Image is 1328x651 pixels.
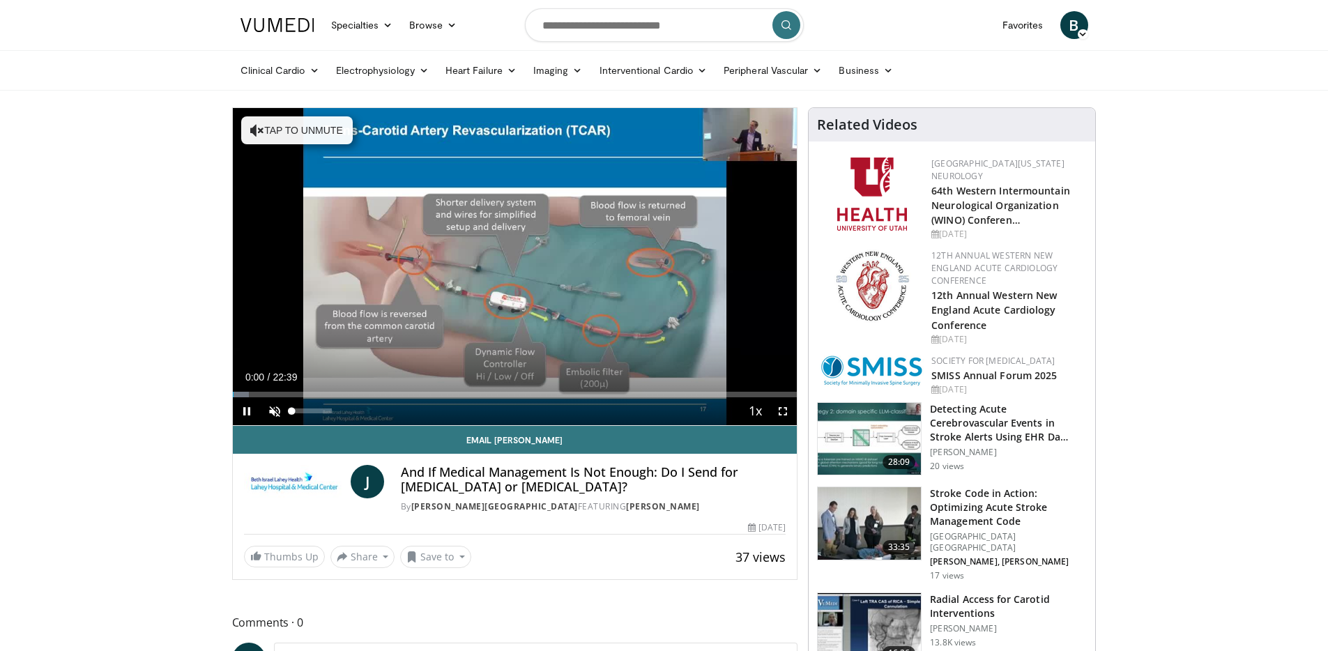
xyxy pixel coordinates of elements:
span: 28:09 [883,455,916,469]
a: Specialties [323,11,402,39]
a: 64th Western Intermountain Neurological Organization (WINO) Conferen… [931,184,1070,227]
p: [PERSON_NAME] [930,447,1087,458]
span: / [268,372,270,383]
a: [PERSON_NAME][GEOGRAPHIC_DATA] [411,500,578,512]
div: Volume Level [292,408,332,413]
div: [DATE] [931,228,1084,240]
p: 17 views [930,570,964,581]
h4: And If Medical Management Is Not Enough: Do I Send for [MEDICAL_DATA] or [MEDICAL_DATA]? [401,465,786,495]
img: f6362829-b0a3-407d-a044-59546adfd345.png.150x105_q85_autocrop_double_scale_upscale_version-0.2.png [837,158,907,231]
span: 33:35 [883,540,916,554]
img: 0954f259-7907-4053-a817-32a96463ecc8.png.150x105_q85_autocrop_double_scale_upscale_version-0.2.png [834,250,911,323]
span: 0:00 [245,372,264,383]
div: [DATE] [931,383,1084,396]
a: 12th Annual Western New England Acute Cardiology Conference [931,289,1057,331]
a: Imaging [525,56,591,84]
a: B [1060,11,1088,39]
button: Fullscreen [769,397,797,425]
p: 13.8K views [930,637,976,648]
p: 20 views [930,461,964,472]
button: Unmute [261,397,289,425]
a: [PERSON_NAME] [626,500,700,512]
button: Share [330,546,395,568]
a: Society for [MEDICAL_DATA] [931,355,1055,367]
a: 28:09 Detecting Acute Cerebrovascular Events in Stroke Alerts Using EHR Da… [PERSON_NAME] 20 views [817,402,1087,476]
h4: Related Videos [817,116,917,133]
span: 22:39 [273,372,297,383]
h3: Stroke Code in Action: Optimizing Acute Stroke Management Code [930,487,1087,528]
img: 59788bfb-0650-4895-ace0-e0bf6b39cdae.png.150x105_q85_autocrop_double_scale_upscale_version-0.2.png [820,355,924,387]
video-js: Video Player [233,108,797,426]
a: [GEOGRAPHIC_DATA][US_STATE] Neurology [931,158,1064,182]
span: Comments 0 [232,613,798,631]
h3: Detecting Acute Cerebrovascular Events in Stroke Alerts Using EHR Da… [930,402,1087,444]
button: Playback Rate [741,397,769,425]
a: Business [830,56,901,84]
button: Save to [400,546,471,568]
a: Favorites [994,11,1052,39]
a: Clinical Cardio [232,56,328,84]
span: 37 views [735,549,786,565]
div: [DATE] [748,521,786,534]
p: [PERSON_NAME], [PERSON_NAME] [930,556,1087,567]
input: Search topics, interventions [525,8,804,42]
a: Peripheral Vascular [715,56,830,84]
img: 3c3e7931-b8f3-437f-a5bd-1dcbec1ed6c9.150x105_q85_crop-smart_upscale.jpg [818,403,921,475]
img: VuMedi Logo [241,18,314,32]
a: J [351,465,384,498]
a: Electrophysiology [328,56,437,84]
div: [DATE] [931,333,1084,346]
img: Lahey Hospital & Medical Center [244,465,345,498]
div: Progress Bar [233,392,797,397]
h3: Radial Access for Carotid Interventions [930,592,1087,620]
button: Tap to unmute [241,116,353,144]
p: [PERSON_NAME] [930,623,1087,634]
a: Browse [401,11,465,39]
a: 12th Annual Western New England Acute Cardiology Conference [931,250,1058,286]
a: Email [PERSON_NAME] [233,426,797,454]
p: [GEOGRAPHIC_DATA] [GEOGRAPHIC_DATA] [930,531,1087,553]
button: Pause [233,397,261,425]
div: By FEATURING [401,500,786,513]
a: 33:35 Stroke Code in Action: Optimizing Acute Stroke Management Code [GEOGRAPHIC_DATA] [GEOGRAPHI... [817,487,1087,581]
a: Interventional Cardio [591,56,716,84]
img: ead147c0-5e4a-42cc-90e2-0020d21a5661.150x105_q85_crop-smart_upscale.jpg [818,487,921,560]
a: SMISS Annual Forum 2025 [931,369,1057,382]
a: Thumbs Up [244,546,325,567]
a: Heart Failure [437,56,525,84]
